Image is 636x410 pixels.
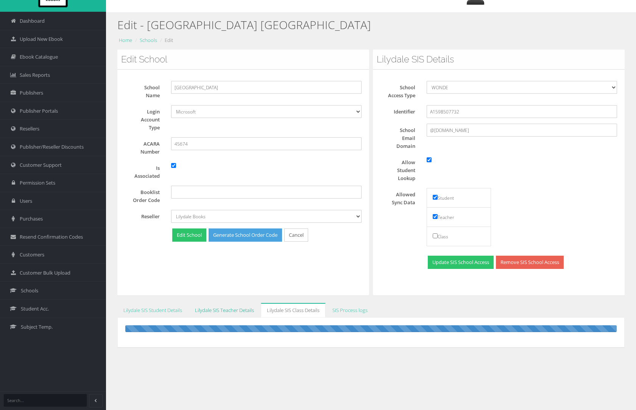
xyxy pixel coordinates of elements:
label: Identifier [380,105,421,116]
span: Ebook Catalogue [20,53,58,61]
a: Cancel [284,228,308,242]
span: Upload New Ebook [20,36,63,43]
label: Reseller [125,210,165,221]
a: SIS Process logs [326,303,374,318]
label: School Email Domain [380,124,421,150]
span: Customer Support [20,162,62,169]
h2: Edit - [GEOGRAPHIC_DATA] [GEOGRAPHIC_DATA] [117,19,625,31]
span: Resend Confirmation Codes [20,233,83,241]
span: Student Acc. [21,305,49,312]
h3: Edit School [121,54,365,64]
h3: Lilydale SIS Details [377,54,621,64]
label: Allow Student Lookup [380,156,421,182]
label: Is Associated [125,162,165,180]
label: Allowed Sync Data [380,188,421,207]
span: Permission Sets [20,179,55,186]
button: Update SIS School Access [428,256,494,269]
li: Student [427,188,491,208]
li: Class [427,227,491,246]
a: Remove SIS School Access [496,256,564,269]
button: Edit School [172,228,206,242]
label: School Access Type [380,81,421,99]
a: Home [119,37,132,43]
span: Sales Reports [20,71,50,79]
a: Lilydale SIS Teacher Details [189,303,260,318]
a: Generate School Order Code [209,228,282,242]
li: Edit [158,36,173,44]
li: Teacher [427,207,491,227]
span: Users [20,197,32,205]
label: Login Account Type [125,105,165,132]
a: Schools [140,37,157,43]
span: Resellers [20,125,39,132]
span: Subject Temp. [21,323,53,331]
label: Booklist Order Code [125,186,165,204]
label: ACARA Number [125,137,165,156]
span: Dashboard [20,17,45,25]
span: Customer Bulk Upload [20,269,70,276]
input: Search... [4,394,87,407]
span: Schools [21,287,38,294]
span: Customers [20,251,44,258]
span: Purchases [20,215,43,222]
a: Lilydale SIS Student Details [117,303,188,318]
a: Lilydale SIS Class Details [261,303,326,318]
span: Publisher Portals [20,107,58,115]
span: Publishers [20,89,43,96]
label: School Name [125,81,165,99]
span: Publisher/Reseller Discounts [20,143,84,151]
